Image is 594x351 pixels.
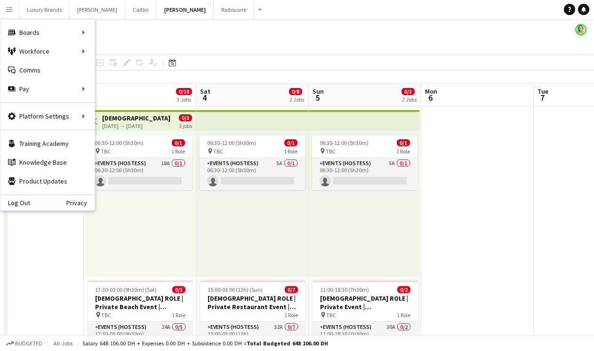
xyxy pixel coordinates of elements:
app-job-card: 06:30-12:00 (5h30m)0/1 TBC1 RoleEvents (Hostess)5A0/106:30-12:00 (5h30m) [200,136,305,190]
span: 0/10 [176,88,192,95]
a: Product Updates [0,172,95,191]
button: [PERSON_NAME] [70,0,125,19]
a: Log Out [0,199,30,207]
span: TBC [326,311,336,319]
span: 06:30-12:00 (5h30m) [207,139,256,146]
h3: [DEMOGRAPHIC_DATA] ROLE | Private Beach Event | [GEOGRAPHIC_DATA] | [DATE] [88,294,193,311]
div: 2 Jobs [289,96,304,103]
span: 06:30-12:00 (5h30m) [320,139,369,146]
button: Luxury Brands [19,0,70,19]
a: Comms [0,61,95,80]
h3: [DEMOGRAPHIC_DATA] ROLE | Private Event | [GEOGRAPHIC_DATA] | [DATE] [313,294,418,311]
div: Salary 648 106.00 DH + Expenses 0.00 DH + Subsistence 0.00 DH = [82,340,328,347]
span: Sun [313,87,324,96]
span: TBC [326,148,336,155]
div: 3 Jobs [177,96,192,103]
app-card-role: Events (Hostess)5A0/106:30-12:00 (5h30m) [312,158,417,190]
h3: [DEMOGRAPHIC_DATA] Role | Private Restaurant Event | [GEOGRAPHIC_DATA] | [DATE]-[DATE] [102,114,172,122]
span: Sat [200,87,210,96]
span: 1 Role [172,311,185,319]
div: Platform Settings [0,107,95,126]
span: 17:30-03:00 (9h30m) (Sat) [95,286,157,293]
a: Knowledge Base [0,153,95,172]
span: 4 [199,92,210,103]
a: Training Academy [0,134,95,153]
button: Caitlin [125,0,157,19]
span: 0/3 [179,114,192,121]
app-card-role: Events (Hostess)5A0/106:30-12:00 (5h30m) [200,158,305,190]
span: 0/8 [289,88,302,95]
span: 1 Role [397,311,410,319]
div: 3 jobs [179,121,192,129]
button: Radouane [214,0,254,19]
a: Privacy [66,199,95,207]
span: 7 [536,92,548,103]
span: All jobs [52,340,74,347]
app-user-avatar: Kelly Burt [575,24,586,35]
button: Budgeted [5,338,44,349]
app-card-role: Events (Hostess)18A0/106:30-12:00 (5h30m) [87,158,193,190]
button: [PERSON_NAME] [157,0,214,19]
div: 2 Jobs [402,96,417,103]
div: Workforce [0,42,95,61]
span: Budgeted [15,340,42,347]
div: Pay [0,80,95,98]
span: 0/2 [397,286,410,293]
span: 5 [311,92,324,103]
span: TBC [213,148,223,155]
span: 0/1 [284,139,297,146]
span: 0/1 [172,139,185,146]
span: 11:00-18:30 (7h30m) [320,286,369,293]
h3: [DEMOGRAPHIC_DATA] ROLE | Private Restaurant Event | [GEOGRAPHIC_DATA] | [DATE] [200,294,305,311]
span: Mon [425,87,437,96]
div: [DATE] → [DATE] [102,122,172,129]
span: 1 Role [284,311,298,319]
span: 0/1 [397,139,410,146]
span: 15:00-03:00 (12h) (Sun) [208,286,263,293]
span: 0/7 [285,286,298,293]
span: 06:30-12:00 (5h30m) [95,139,144,146]
span: TBC [101,148,111,155]
span: 0/5 [172,286,185,293]
app-job-card: 06:30-12:00 (5h30m)0/1 TBC1 RoleEvents (Hostess)18A0/106:30-12:00 (5h30m) [87,136,193,190]
app-job-card: 06:30-12:00 (5h30m)0/1 TBC1 RoleEvents (Hostess)5A0/106:30-12:00 (5h30m) [312,136,417,190]
span: 1 Role [171,148,185,155]
span: 6 [424,92,437,103]
span: 0/3 [401,88,415,95]
div: Boards [0,23,95,42]
span: Total Budgeted 648 106.00 DH [247,340,328,347]
span: TBC [101,311,111,319]
span: 1 Role [284,148,297,155]
span: 1 Role [396,148,410,155]
span: Tue [538,87,548,96]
